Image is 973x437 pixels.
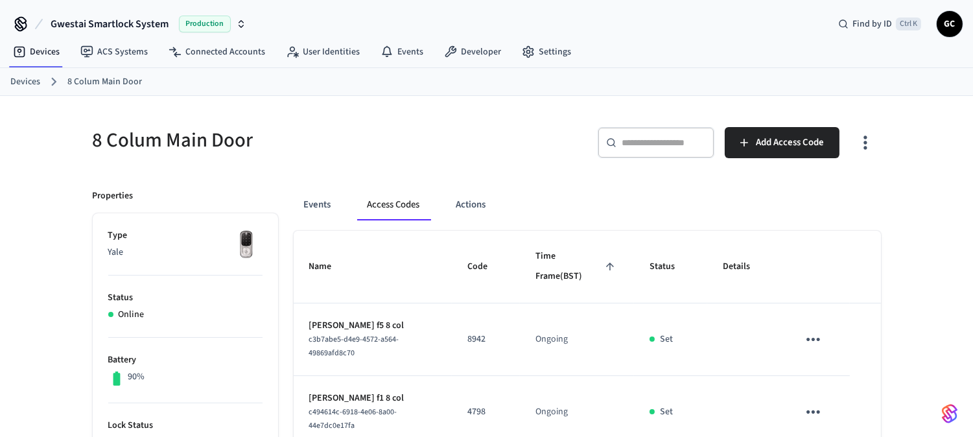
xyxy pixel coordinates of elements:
[108,353,263,367] p: Battery
[93,127,479,154] h5: 8 Colum Main Door
[294,189,881,220] div: ant example
[275,40,370,64] a: User Identities
[938,12,961,36] span: GC
[467,405,504,419] p: 4798
[467,333,504,346] p: 8942
[937,11,963,37] button: GC
[896,18,921,30] span: Ctrl K
[520,303,634,376] td: Ongoing
[230,229,263,261] img: Yale Assure Touchscreen Wifi Smart Lock, Satin Nickel, Front
[294,189,342,220] button: Events
[650,257,692,277] span: Status
[119,308,145,322] p: Online
[357,189,430,220] button: Access Codes
[309,257,349,277] span: Name
[108,291,263,305] p: Status
[309,407,397,431] span: c494614c-6918-4e06-8a00-44e7dc0e17fa
[67,75,142,89] a: 8 Colum Main Door
[179,16,231,32] span: Production
[446,189,497,220] button: Actions
[370,40,434,64] a: Events
[660,405,673,419] p: Set
[535,246,618,287] span: Time Frame(BST)
[128,370,145,384] p: 90%
[70,40,158,64] a: ACS Systems
[108,246,263,259] p: Yale
[942,403,957,424] img: SeamLogoGradient.69752ec5.svg
[467,257,504,277] span: Code
[511,40,581,64] a: Settings
[434,40,511,64] a: Developer
[725,127,839,158] button: Add Access Code
[93,189,134,203] p: Properties
[756,134,824,151] span: Add Access Code
[660,333,673,346] p: Set
[309,319,437,333] p: [PERSON_NAME] f5 8 col
[309,334,399,359] span: c3b7abe5-d4e9-4572-a564-49869afd8c70
[309,392,437,405] p: [PERSON_NAME] f1 8 col
[723,257,767,277] span: Details
[10,75,40,89] a: Devices
[828,12,932,36] div: Find by IDCtrl K
[158,40,275,64] a: Connected Accounts
[852,18,892,30] span: Find by ID
[108,419,263,432] p: Lock Status
[3,40,70,64] a: Devices
[108,229,263,242] p: Type
[51,16,169,32] span: Gwestai Smartlock System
